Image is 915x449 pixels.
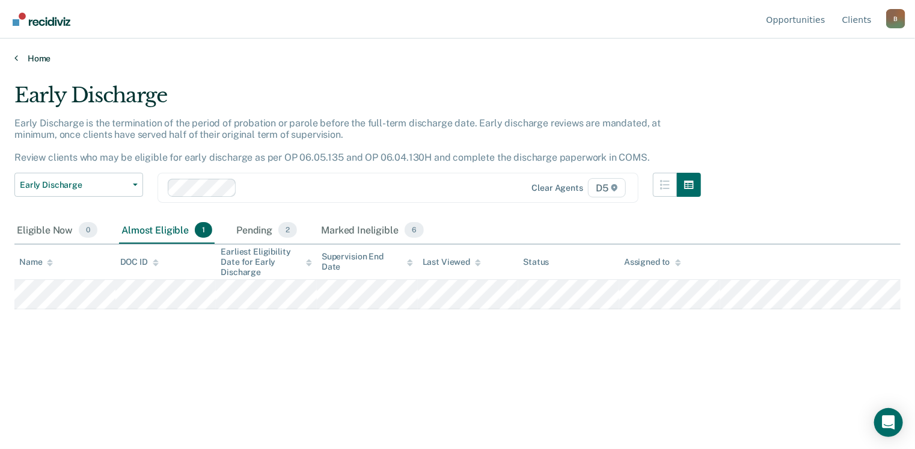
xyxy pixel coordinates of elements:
[79,222,97,238] span: 0
[322,252,413,272] div: Supervision End Date
[120,257,159,267] div: DOC ID
[195,222,212,238] span: 1
[119,217,215,244] div: Almost Eligible1
[14,173,143,197] button: Early Discharge
[532,183,583,193] div: Clear agents
[19,257,53,267] div: Name
[221,247,312,277] div: Earliest Eligibility Date for Early Discharge
[14,217,100,244] div: Eligible Now0
[14,117,661,164] p: Early Discharge is the termination of the period of probation or parole before the full-term disc...
[234,217,299,244] div: Pending2
[423,257,481,267] div: Last Viewed
[874,408,903,437] div: Open Intercom Messenger
[523,257,549,267] div: Status
[405,222,424,238] span: 6
[588,178,626,197] span: D5
[278,222,297,238] span: 2
[13,13,70,26] img: Recidiviz
[886,9,905,28] div: B
[886,9,905,28] button: Profile dropdown button
[319,217,426,244] div: Marked Ineligible6
[14,53,901,64] a: Home
[20,180,128,190] span: Early Discharge
[14,83,701,117] div: Early Discharge
[624,257,681,267] div: Assigned to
